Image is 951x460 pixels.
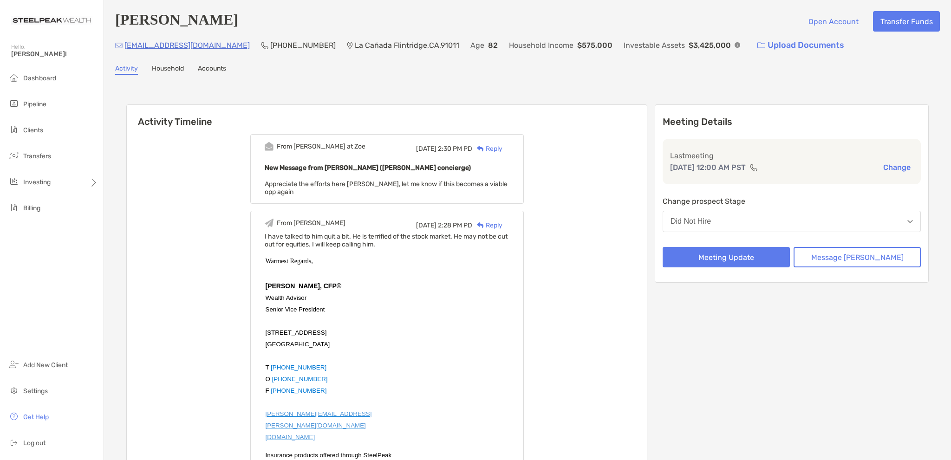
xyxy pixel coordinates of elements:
[277,143,365,150] div: From [PERSON_NAME] at Zoe
[23,100,46,108] span: Pipeline
[873,11,940,32] button: Transfer Funds
[115,65,138,75] a: Activity
[266,341,330,348] span: [GEOGRAPHIC_DATA]
[277,219,345,227] div: From [PERSON_NAME]
[8,437,20,448] img: logout icon
[11,4,92,37] img: Zoe Logo
[689,39,731,51] p: $3,425,000
[907,220,913,223] img: Open dropdown arrow
[416,221,436,229] span: [DATE]
[124,39,250,51] p: [EMAIL_ADDRESS][DOMAIN_NAME]
[115,43,123,48] img: Email Icon
[261,42,268,49] img: Phone Icon
[127,105,647,127] h6: Activity Timeline
[8,385,20,396] img: settings icon
[265,142,274,151] img: Event icon
[23,387,48,395] span: Settings
[265,180,508,196] span: Appreciate the efforts here [PERSON_NAME], let me know if this becomes a viable opp again
[8,176,20,187] img: investing icon
[266,434,315,441] a: [DOMAIN_NAME]
[624,39,685,51] p: Investable Assets
[880,162,913,172] button: Change
[23,439,46,447] span: Log out
[266,282,342,290] span: [PERSON_NAME], CFP©
[23,74,56,82] span: Dashboard
[749,164,758,171] img: communication type
[751,35,850,55] a: Upload Documents
[663,247,790,267] button: Meeting Update
[757,42,765,49] img: button icon
[266,410,372,429] a: [PERSON_NAME][EMAIL_ADDRESS][PERSON_NAME][DOMAIN_NAME]
[577,39,612,51] p: $575,000
[472,144,502,154] div: Reply
[8,202,20,213] img: billing icon
[671,217,711,226] div: Did Not Hire
[477,146,484,152] img: Reply icon
[271,364,326,371] span: [PHONE_NUMBER]
[266,329,327,336] span: [STREET_ADDRESS]
[477,222,484,228] img: Reply icon
[663,195,921,207] p: Change prospect Stage
[472,220,502,230] div: Reply
[663,211,921,232] button: Did Not Hire
[265,233,509,248] div: I have talked to him quit a bit. He is terrified of the stock market. He may not be cut out for e...
[271,387,326,394] span: [PHONE_NUMBER]
[509,39,573,51] p: Household Income
[266,294,330,394] span: Wealth Advisor Senior Vice President T O F
[11,50,98,58] span: [PERSON_NAME]!
[23,204,40,212] span: Billing
[8,411,20,422] img: get-help icon
[663,116,921,128] p: Meeting Details
[8,359,20,370] img: add_new_client icon
[115,11,238,32] h4: [PERSON_NAME]
[152,65,184,75] a: Household
[265,164,471,172] b: New Message from [PERSON_NAME] ([PERSON_NAME] concierge)
[8,98,20,109] img: pipeline icon
[438,221,472,229] span: 2:28 PM PD
[355,39,459,51] p: La Cañada Flintridge , CA , 91011
[670,162,746,173] p: [DATE] 12:00 AM PST
[23,413,49,421] span: Get Help
[8,150,20,161] img: transfers icon
[438,145,472,153] span: 2:30 PM PD
[8,124,20,135] img: clients icon
[670,150,913,162] p: Last meeting
[265,219,274,227] img: Event icon
[801,11,866,32] button: Open Account
[470,39,484,51] p: Age
[23,126,43,134] span: Clients
[416,145,436,153] span: [DATE]
[488,39,498,51] p: 82
[272,376,328,382] span: [PHONE_NUMBER]
[198,65,226,75] a: Accounts
[270,39,336,51] p: [PHONE_NUMBER]
[23,361,68,369] span: Add New Client
[266,257,417,266] p: Warmest Regards,
[735,42,740,48] img: Info Icon
[347,42,353,49] img: Location Icon
[23,152,51,160] span: Transfers
[8,72,20,83] img: dashboard icon
[23,178,51,186] span: Investing
[794,247,921,267] button: Message [PERSON_NAME]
